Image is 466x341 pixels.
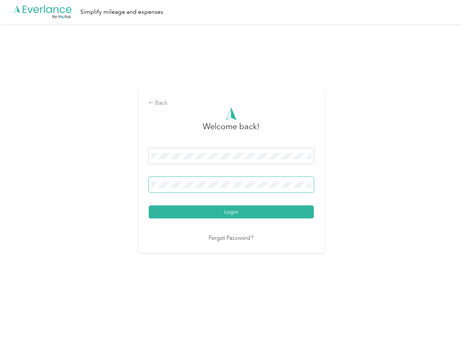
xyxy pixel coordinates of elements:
[203,120,260,140] h3: greeting
[149,99,314,108] div: Back
[149,205,314,219] button: Login
[209,234,254,243] a: Forgot Password?
[80,7,163,17] div: Simplify mileage and expenses
[424,299,466,341] iframe: Everlance-gr Chat Button Frame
